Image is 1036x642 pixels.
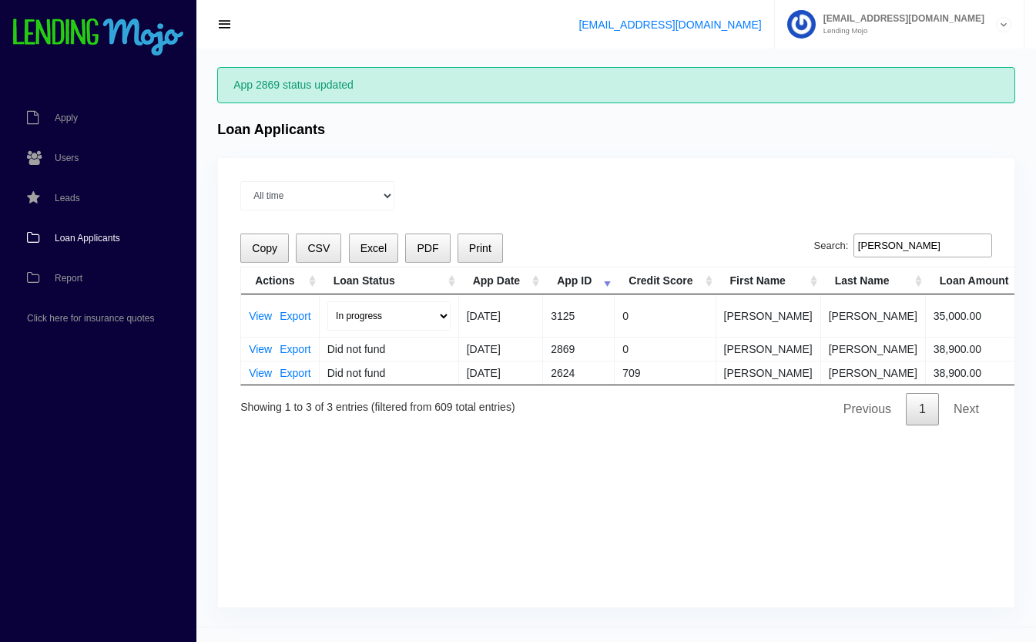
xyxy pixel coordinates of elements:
span: Leads [55,193,80,203]
td: 2624 [543,361,615,385]
img: Profile image [787,10,816,39]
td: Did not fund [320,337,459,361]
th: First Name: activate to sort column ascending [716,267,821,294]
h4: Loan Applicants [217,122,325,139]
button: Excel [349,234,399,264]
img: logo-small.png [12,18,185,57]
td: [DATE] [459,361,543,385]
td: 38,900.00 [926,337,1032,361]
small: Lending Mojo [816,27,984,35]
td: [PERSON_NAME] [716,361,821,385]
span: Click here for insurance quotes [27,314,154,323]
span: Apply [55,113,78,123]
a: 1 [906,393,939,425]
th: Actions: activate to sort column ascending [241,267,320,294]
th: Credit Score: activate to sort column ascending [615,267,716,294]
span: Loan Applicants [55,234,120,243]
td: 709 [615,361,716,385]
th: Loan Status: activate to sort column ascending [320,267,459,294]
td: [DATE] [459,337,543,361]
button: Copy [240,234,289,264]
td: 35,000.00 [926,294,1032,337]
a: View [249,311,272,321]
button: PDF [405,234,450,264]
td: [PERSON_NAME] [716,337,821,361]
button: CSV [296,234,341,264]
span: Print [469,242,491,254]
a: Previous [830,393,904,425]
th: Loan Amount: activate to sort column ascending [926,267,1032,294]
td: 0 [615,337,716,361]
td: 0 [615,294,716,337]
label: Search: [814,234,992,258]
a: Export [280,368,310,378]
span: Report [55,274,82,283]
td: [PERSON_NAME] [716,294,821,337]
div: Showing 1 to 3 of 3 entries (filtered from 609 total entries) [240,390,515,415]
div: App 2869 status updated [217,67,1015,103]
td: [PERSON_NAME] [821,294,926,337]
a: Export [280,344,310,355]
td: [PERSON_NAME] [821,361,926,385]
a: Next [940,393,992,425]
th: Last Name: activate to sort column ascending [821,267,926,294]
a: View [249,368,272,378]
span: PDF [417,242,438,254]
td: [PERSON_NAME] [821,337,926,361]
td: 38,900.00 [926,361,1032,385]
span: CSV [307,242,330,254]
span: [EMAIL_ADDRESS][DOMAIN_NAME] [816,14,984,23]
th: App ID: activate to sort column ascending [543,267,615,294]
td: 3125 [543,294,615,337]
a: Export [280,311,310,321]
a: [EMAIL_ADDRESS][DOMAIN_NAME] [578,18,761,31]
span: Excel [360,242,387,254]
td: 2869 [543,337,615,361]
td: Did not fund [320,361,459,385]
th: App Date: activate to sort column ascending [459,267,543,294]
a: View [249,344,272,355]
button: Print [458,234,503,264]
td: [DATE] [459,294,543,337]
span: Users [55,153,79,163]
input: Search: [853,234,992,258]
span: Copy [252,242,277,254]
